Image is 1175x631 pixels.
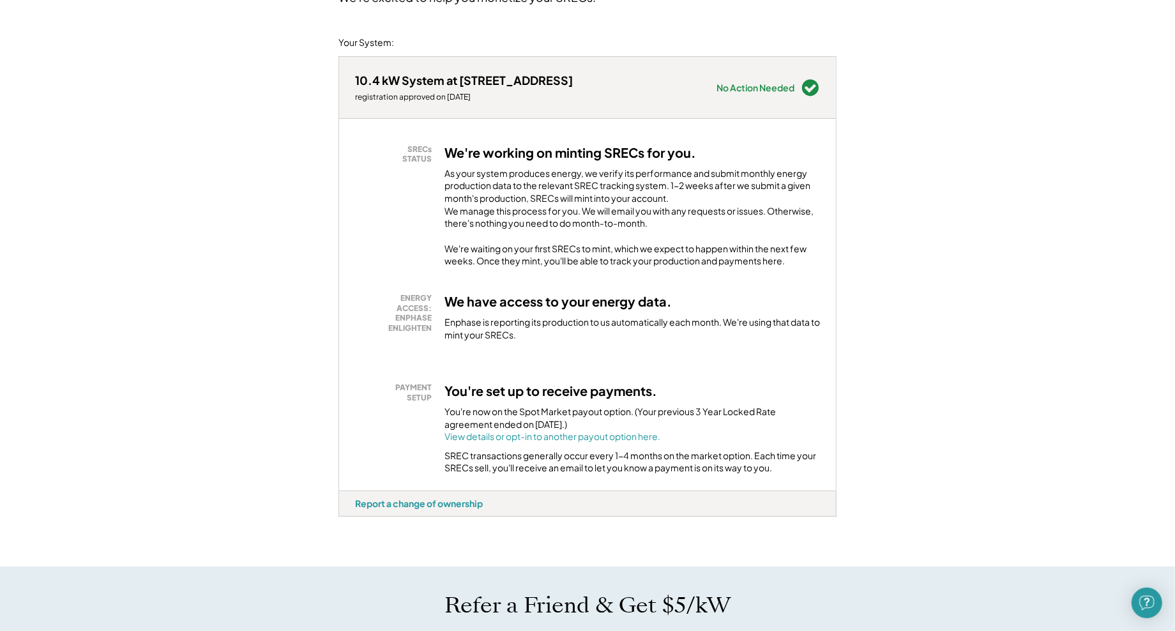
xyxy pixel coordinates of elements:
[361,383,432,402] div: PAYMENT SETUP
[444,316,820,341] div: Enphase is reporting its production to us automatically each month. We're using that data to mint...
[355,92,573,102] div: registration approved on [DATE]
[338,36,394,49] div: Your System:
[361,293,432,333] div: ENERGY ACCESS: ENPHASE ENLIGHTEN
[444,144,696,161] h3: We're working on minting SRECs for you.
[355,73,573,87] div: 10.4 kW System at [STREET_ADDRESS]
[444,450,820,475] div: SREC transactions generally occur every 1-4 months on the market option. Each time your SRECs sel...
[444,293,672,310] h3: We have access to your energy data.
[444,592,731,619] h1: Refer a Friend & Get $5/kW
[444,430,660,442] a: View details or opt-in to another payout option here.
[444,406,820,443] div: You're now on the Spot Market payout option. (Your previous 3 Year Locked Rate agreement ended on...
[444,243,820,268] div: We're waiting on your first SRECs to mint, which we expect to happen within the next few weeks. O...
[716,83,794,92] div: No Action Needed
[444,167,820,236] div: As your system produces energy, we verify its performance and submit monthly energy production da...
[355,498,483,509] div: Report a change of ownership
[444,383,657,399] h3: You're set up to receive payments.
[1132,588,1162,618] div: Open Intercom Messenger
[338,517,387,522] div: gumd4wpx - VA Distributed
[361,144,432,164] div: SRECs STATUS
